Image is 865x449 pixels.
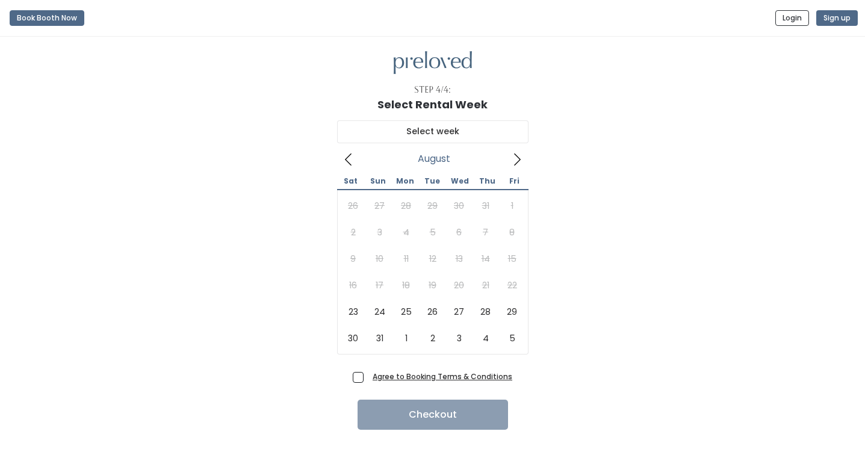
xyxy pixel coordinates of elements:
span: Mon [391,178,418,185]
span: August 23, 2025 [340,299,367,325]
span: Sun [364,178,391,185]
img: preloved logo [394,51,472,75]
input: Select week [337,120,529,143]
span: August 31, 2025 [367,325,393,351]
span: August 24, 2025 [367,299,393,325]
span: Thu [474,178,501,185]
span: Tue [419,178,446,185]
a: Book Booth Now [10,5,84,31]
button: Book Booth Now [10,10,84,26]
h1: Select Rental Week [377,99,488,111]
span: September 1, 2025 [393,325,420,351]
span: Sat [337,178,364,185]
span: August [418,156,450,161]
span: August 26, 2025 [420,299,446,325]
span: September 5, 2025 [499,325,526,351]
span: August 25, 2025 [393,299,420,325]
button: Sign up [816,10,858,26]
span: September 4, 2025 [473,325,499,351]
span: Wed [446,178,473,185]
span: Fri [501,178,528,185]
span: August 27, 2025 [446,299,473,325]
a: Agree to Booking Terms & Conditions [373,371,512,382]
span: August 29, 2025 [499,299,526,325]
span: September 3, 2025 [446,325,473,351]
span: September 2, 2025 [420,325,446,351]
button: Checkout [358,400,508,430]
span: August 28, 2025 [473,299,499,325]
button: Login [775,10,809,26]
span: August 30, 2025 [340,325,367,351]
div: Step 4/4: [414,84,451,96]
